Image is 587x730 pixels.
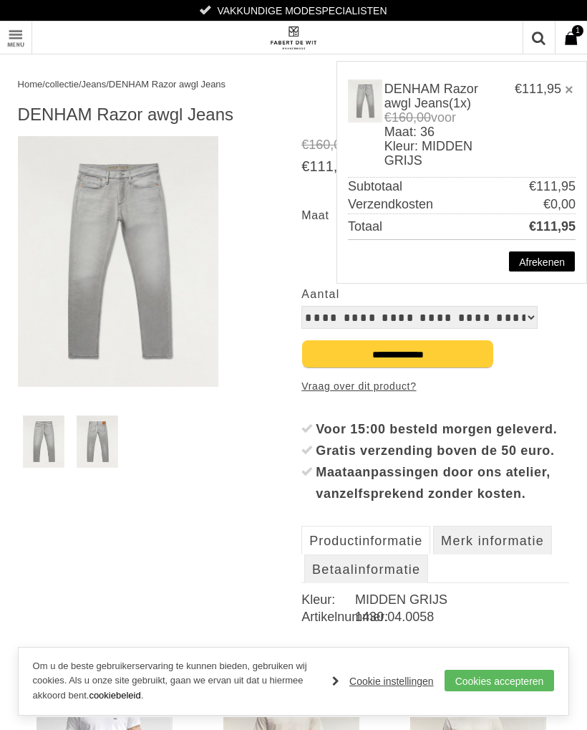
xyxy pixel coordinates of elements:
[392,110,413,125] span: 160
[45,79,79,90] a: collectie
[301,136,569,154] span: voor
[286,136,486,387] img: DENHAM Razor awgl Jeans
[555,21,587,54] a: 1
[334,138,348,152] span: 00
[301,375,416,397] a: Vraag over dit product?
[268,26,319,50] img: Fabert de Wit
[348,218,508,236] span: Totaal
[301,461,569,504] li: Maataanpassingen door ons atelier, vanzelfsprekend zonder kosten.
[301,158,309,174] span: €
[355,591,569,608] dd: MIDDEN GRIJS
[543,82,547,96] span: ,
[384,125,506,139] td: Maat: 36
[529,179,536,193] span: €
[515,82,522,96] span: €
[547,82,561,96] span: 95
[550,197,558,211] span: 0
[543,197,550,211] span: €
[301,283,351,306] label: Aantal
[23,416,64,468] img: denham-razor-awgl-jeans
[558,179,561,193] span: ,
[536,219,558,234] span: 111
[304,554,428,583] a: Betaalinformatie
[508,251,576,272] a: Afrekenen
[18,79,43,90] a: Home
[18,104,570,125] h1: DENHAM Razor awgl Jeans
[417,110,431,125] span: 00
[79,79,82,90] span: /
[433,526,552,554] a: Merk informatie
[301,591,355,608] dt: Kleur:
[561,179,576,193] span: 95
[18,136,218,387] img: DENHAM Razor awgl Jeans
[82,79,107,90] a: Jeans
[384,82,478,110] a: DENHAM Razor awgl Jeans
[558,219,561,234] span: ,
[301,608,355,625] dt: Artikelnummer:
[309,138,330,152] span: 160
[522,82,543,96] span: 111
[316,440,569,461] div: Gratis verzending boven de 50 euro.
[309,158,333,174] span: 111
[529,219,536,234] span: €
[301,204,569,254] ul: Maat
[348,196,508,213] span: Verzendkosten
[42,79,45,90] span: /
[316,418,569,440] div: Voor 15:00 besteld morgen geleverd.
[33,659,319,703] p: Om u de beste gebruikerservaring te kunnen bieden, gebruiken wij cookies. Als u onze site gebruik...
[355,608,569,625] dd: 1430.04.0058
[106,79,109,90] span: /
[330,138,334,152] span: ,
[301,526,430,554] a: Productinformatie
[558,197,561,211] span: ,
[109,79,225,90] a: DENHAM Razor awgl Jeans
[77,416,118,468] img: denham-razor-awgl-jeans
[384,82,506,110] td: (1x)
[384,110,456,125] span: voor
[334,158,338,174] span: ,
[332,671,434,692] a: Cookie instellingen
[348,178,508,196] span: Subtotaal
[536,179,558,193] span: 111
[301,138,309,152] span: €
[413,110,417,125] span: ,
[89,690,140,701] a: cookiebeleid
[572,25,583,37] span: 1
[561,219,576,234] span: 95
[155,21,431,54] a: Fabert de Wit
[384,139,506,168] td: Kleur: MIDDEN GRIJS
[384,110,392,125] span: €
[565,82,573,97] a: ×
[561,197,576,211] span: 00
[445,670,555,691] a: Cookies accepteren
